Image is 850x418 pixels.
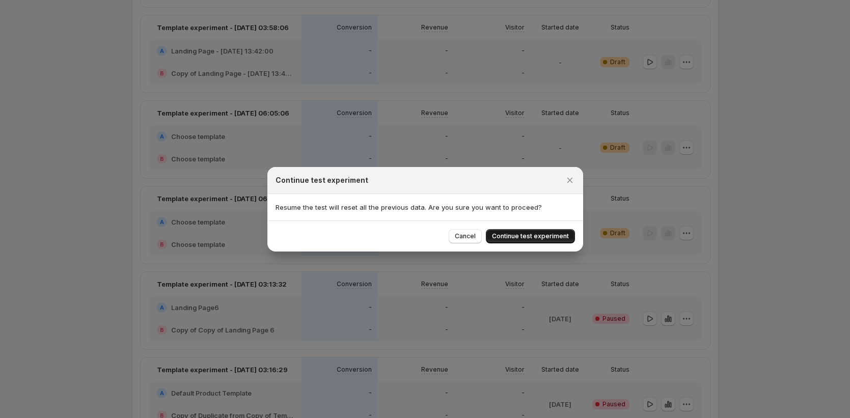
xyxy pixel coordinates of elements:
[486,229,575,243] button: Continue test experiment
[276,202,575,212] p: Resume the test will reset all the previous data. Are you sure you want to proceed?
[276,175,368,185] h2: Continue test experiment
[455,232,476,240] span: Cancel
[563,173,577,187] button: Close
[492,232,569,240] span: Continue test experiment
[449,229,482,243] button: Cancel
